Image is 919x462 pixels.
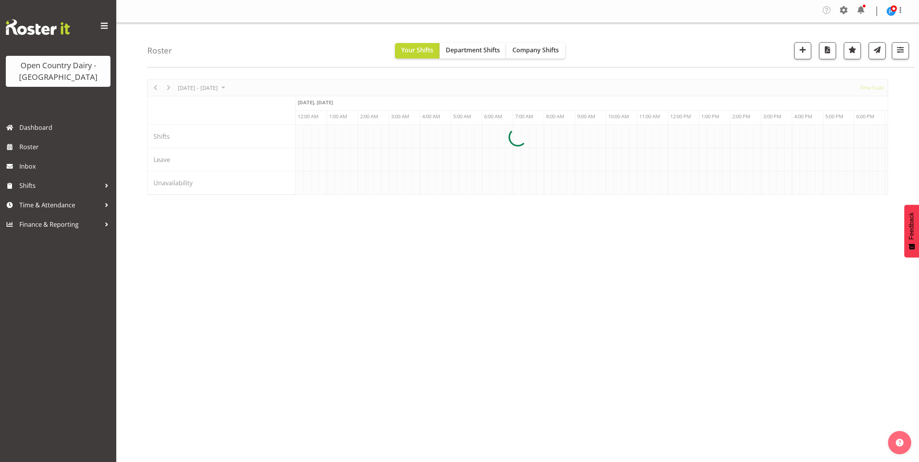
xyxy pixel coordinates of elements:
[19,122,112,133] span: Dashboard
[19,180,101,191] span: Shifts
[506,43,565,59] button: Company Shifts
[19,219,101,230] span: Finance & Reporting
[512,46,559,54] span: Company Shifts
[896,439,903,446] img: help-xxl-2.png
[886,7,896,16] img: jason-porter10044.jpg
[440,43,506,59] button: Department Shifts
[446,46,500,54] span: Department Shifts
[19,199,101,211] span: Time & Attendance
[904,205,919,257] button: Feedback - Show survey
[147,46,172,55] h4: Roster
[19,160,112,172] span: Inbox
[401,46,433,54] span: Your Shifts
[892,42,909,59] button: Filter Shifts
[819,42,836,59] button: Download a PDF of the roster according to the set date range.
[6,19,70,35] img: Rosterit website logo
[844,42,861,59] button: Highlight an important date within the roster.
[19,141,112,153] span: Roster
[908,212,915,240] span: Feedback
[14,60,103,83] div: Open Country Dairy - [GEOGRAPHIC_DATA]
[869,42,886,59] button: Send a list of all shifts for the selected filtered period to all rostered employees.
[794,42,811,59] button: Add a new shift
[395,43,440,59] button: Your Shifts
